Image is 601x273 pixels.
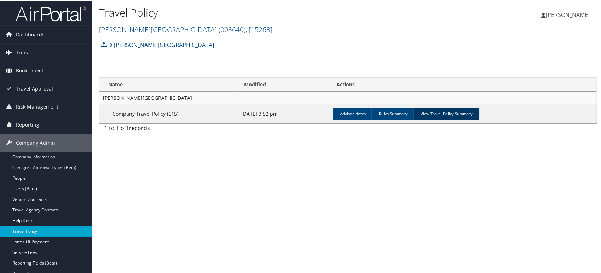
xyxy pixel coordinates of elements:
[109,37,214,51] a: [PERSON_NAME][GEOGRAPHIC_DATA]
[16,97,58,115] span: Risk Management
[541,4,597,25] a: [PERSON_NAME]
[99,104,237,123] td: Company Travel Policy (615)
[16,25,45,43] span: Dashboards
[99,24,272,34] a: [PERSON_NAME][GEOGRAPHIC_DATA]
[99,91,596,104] td: [PERSON_NAME][GEOGRAPHIC_DATA]
[16,115,39,133] span: Reporting
[546,10,590,18] span: [PERSON_NAME]
[16,43,28,61] span: Trips
[371,107,414,120] a: Rules Summary
[245,24,272,34] span: , [ 15263 ]
[16,133,55,151] span: Company Admin
[126,123,129,131] span: 1
[330,77,596,91] th: Actions
[237,77,330,91] th: Modified: activate to sort column ascending
[99,77,237,91] th: Name: activate to sort column ascending
[237,104,330,123] td: [DATE] 3:52 pm
[16,5,86,21] img: airportal-logo.png
[413,107,479,120] a: View Travel Policy Summary
[99,5,431,19] h1: Travel Policy
[219,24,245,34] span: ( 003640 )
[16,79,53,97] span: Travel Approval
[333,107,372,120] a: Advisor Notes
[104,123,218,135] div: 1 to 1 of records
[16,61,43,79] span: Book Travel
